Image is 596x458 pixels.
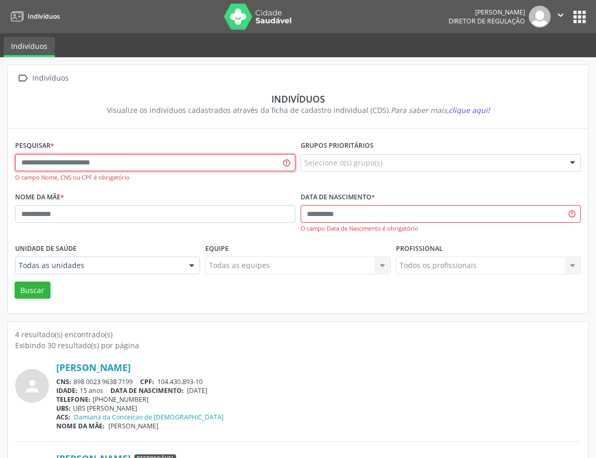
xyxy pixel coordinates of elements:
[74,413,223,422] a: Damiana da Conceicao de [DEMOGRAPHIC_DATA]
[449,105,490,115] span: clique aqui!
[529,6,551,28] img: img
[449,8,525,17] div: [PERSON_NAME]
[301,224,581,233] div: O campo Data de Nascimento é obrigatório
[304,157,382,168] span: Selecione o(s) grupo(s)
[205,240,229,257] label: Equipe
[551,6,570,28] button: 
[15,173,295,182] div: O campo Nome, CNS ou CPF é obrigatório
[56,386,78,395] span: IDADE:
[140,377,154,386] span: CPF:
[22,105,574,116] div: Visualize os indivíduos cadastrados através da ficha de cadastro individual (CDS).
[23,377,42,396] i: person
[301,138,374,154] label: Grupos prioritários
[108,422,158,430] span: [PERSON_NAME]
[391,105,490,115] i: Para saber mais,
[15,138,54,154] label: Pesquisar
[570,8,589,26] button: apps
[15,240,77,257] label: Unidade de saúde
[56,404,71,413] span: UBS:
[56,362,131,373] a: [PERSON_NAME]
[187,386,207,395] span: [DATE]
[22,93,574,105] div: Indivíduos
[56,413,70,422] span: ACS:
[56,395,91,404] span: TELEFONE:
[15,340,581,351] div: Exibindo 30 resultado(s) por página
[30,71,70,86] div: Indivíduos
[28,12,60,21] span: Indivíduos
[56,404,581,413] div: UBS [PERSON_NAME]
[7,8,60,25] a: Indivíduos
[15,71,70,86] a:  Indivíduos
[555,9,566,21] i: 
[15,189,64,206] label: Nome da mãe
[110,386,184,395] span: DATA DE NASCIMENTO:
[15,282,51,299] button: Buscar
[157,377,203,386] span: 104.430.893-10
[56,386,581,395] div: 15 anos
[449,17,525,26] span: Diretor de regulação
[56,377,581,386] div: 898 0023 9638 7199
[56,395,581,404] div: [PHONE_NUMBER]
[19,260,179,271] span: Todas as unidades
[301,189,375,206] label: Data de nascimento
[4,37,55,57] a: Indivíduos
[396,240,443,257] label: Profissional
[56,422,105,430] span: NOME DA MÃE:
[15,329,581,340] div: 4 resultado(s) encontrado(s)
[15,71,30,86] i: 
[56,377,71,386] span: CNS:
